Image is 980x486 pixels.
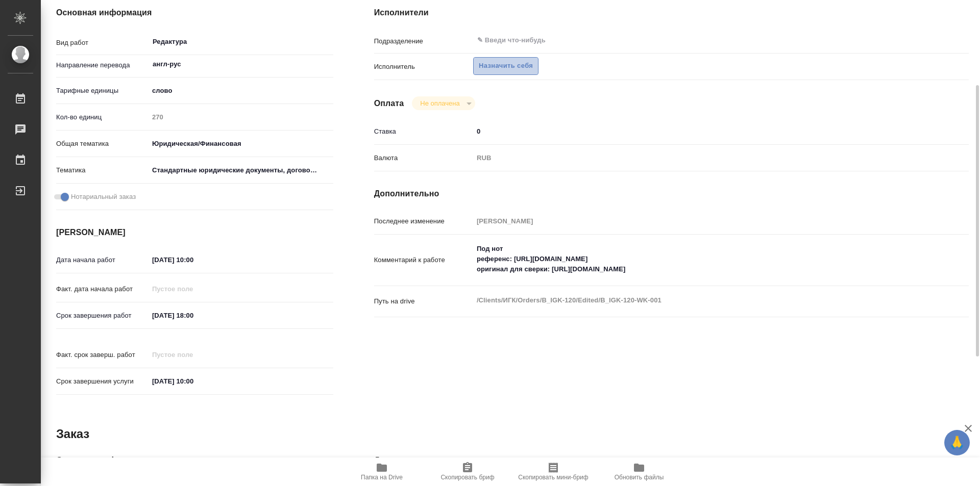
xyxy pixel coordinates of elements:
[374,153,473,163] p: Валюта
[56,112,149,122] p: Кол-во единиц
[71,192,136,202] span: Нотариальный заказ
[425,457,510,486] button: Скопировать бриф
[149,110,333,124] input: Пустое поле
[440,474,494,481] span: Скопировать бриф
[944,430,970,455] button: 🙏
[914,39,916,41] button: Open
[56,60,149,70] p: Направление перевода
[374,216,473,226] p: Последнее изменение
[374,36,473,46] p: Подразделение
[615,474,664,481] span: Обновить файлы
[476,34,882,46] input: ✎ Введи что-нибудь
[149,82,333,99] div: слово
[56,426,89,442] h2: Заказ
[412,96,475,110] div: Не оплачена
[374,296,473,306] p: Путь на drive
[473,57,538,75] button: Назначить себя
[339,457,425,486] button: Папка на Drive
[149,347,238,362] input: Пустое поле
[328,63,330,65] button: Open
[479,60,533,72] span: Назначить себя
[374,255,473,265] p: Комментарий к работе
[56,226,333,239] h4: [PERSON_NAME]
[417,99,462,108] button: Не оплачена
[374,97,404,110] h4: Оплата
[56,7,333,19] h4: Основная информация
[149,374,238,389] input: ✎ Введи что-нибудь
[149,135,333,152] div: Юридическая/Финансовая
[374,454,969,467] h4: Дополнительно
[518,474,588,481] span: Скопировать мини-бриф
[56,311,149,321] p: Срок завершения работ
[56,165,149,175] p: Тематика
[948,432,966,453] span: 🙏
[56,376,149,387] p: Срок завершения услуги
[473,240,919,278] textarea: Под нот референс: [URL][DOMAIN_NAME] оригинал для сверки: [URL][DOMAIN_NAME]
[56,255,149,265] p: Дата начала работ
[473,124,919,139] input: ✎ Введи что-нибудь
[596,457,682,486] button: Обновить файлы
[473,149,919,167] div: RUB
[56,454,333,467] h4: Основная информация
[56,38,149,48] p: Вид работ
[149,252,238,267] input: ✎ Введи что-нибудь
[374,62,473,72] p: Исполнитель
[374,7,969,19] h4: Исполнители
[374,188,969,200] h4: Дополнительно
[56,139,149,149] p: Общая тематика
[374,126,473,137] p: Ставка
[56,284,149,294] p: Факт. дата начала работ
[510,457,596,486] button: Скопировать мини-бриф
[361,474,403,481] span: Папка на Drive
[473,214,919,228] input: Пустое поле
[149,282,238,296] input: Пустое поле
[149,162,333,179] div: Стандартные юридические документы, договоры, уставы
[56,86,149,96] p: Тарифные единицы
[473,292,919,309] textarea: /Clients/ИГК/Orders/B_IGK-120/Edited/B_IGK-120-WK-001
[56,350,149,360] p: Факт. срок заверш. работ
[149,308,238,323] input: ✎ Введи что-нибудь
